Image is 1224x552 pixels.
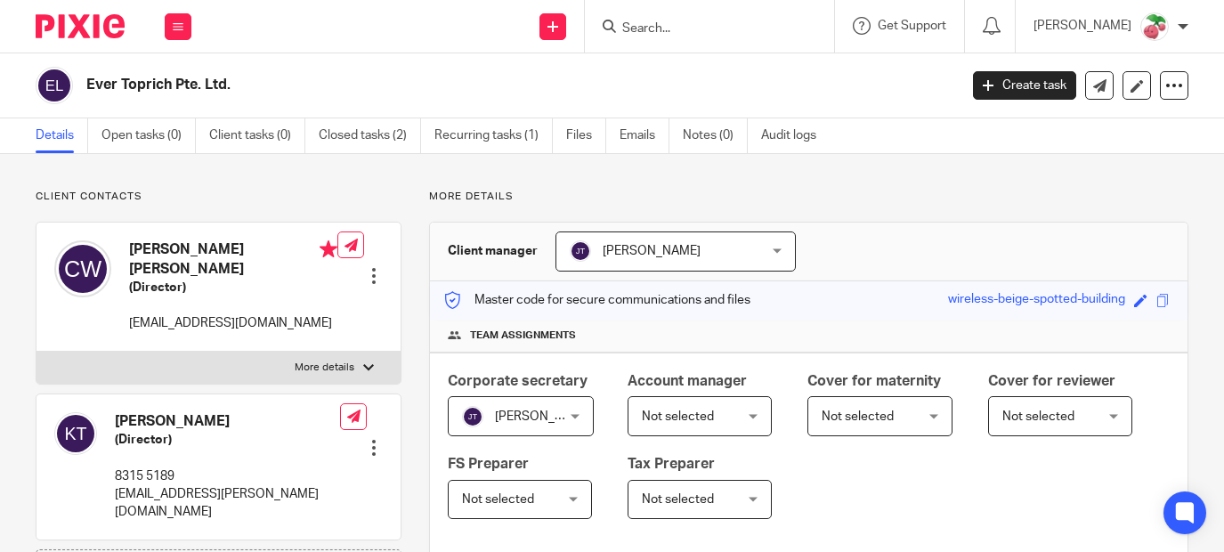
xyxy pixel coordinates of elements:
span: Tax Preparer [628,457,715,471]
p: More details [429,190,1188,204]
span: Not selected [462,493,534,506]
img: Pixie [36,14,125,38]
a: Open tasks (0) [101,118,196,153]
span: Account manager [628,374,747,388]
span: Cover for reviewer [988,374,1115,388]
a: Client tasks (0) [209,118,305,153]
img: Cherubi-Pokemon-PNG-Isolated-HD.png [1140,12,1169,41]
p: [EMAIL_ADDRESS][DOMAIN_NAME] [129,314,337,332]
img: svg%3E [462,406,483,427]
a: Create task [973,71,1076,100]
span: Cover for maternity [807,374,941,388]
a: Files [566,118,606,153]
p: Client contacts [36,190,401,204]
div: wireless-beige-spotted-building [948,290,1125,311]
a: Recurring tasks (1) [434,118,553,153]
a: Closed tasks (2) [319,118,421,153]
span: FS Preparer [448,457,529,471]
span: Not selected [642,410,714,423]
span: Not selected [822,410,894,423]
h4: [PERSON_NAME] [115,412,340,431]
h4: [PERSON_NAME] [PERSON_NAME] [129,240,337,279]
i: Primary [320,240,337,258]
p: [PERSON_NAME] [1034,17,1131,35]
p: 8315 5189 [115,467,340,485]
p: Master code for secure communications and files [443,291,750,309]
span: Team assignments [470,329,576,343]
input: Search [620,21,781,37]
p: More details [295,361,354,375]
h5: (Director) [129,279,337,296]
p: [EMAIL_ADDRESS][PERSON_NAME][DOMAIN_NAME] [115,485,340,522]
img: svg%3E [54,240,111,297]
a: Emails [620,118,669,153]
span: [PERSON_NAME] [495,410,593,423]
img: svg%3E [36,67,73,104]
a: Notes (0) [683,118,748,153]
h3: Client manager [448,242,538,260]
span: Not selected [1002,410,1074,423]
img: svg%3E [54,412,97,455]
span: Corporate secretary [448,374,588,388]
a: Details [36,118,88,153]
span: [PERSON_NAME] [603,245,701,257]
h5: (Director) [115,431,340,449]
span: Not selected [642,493,714,506]
h2: Ever Toprich Pte. Ltd. [86,76,774,94]
img: svg%3E [570,240,591,262]
span: Get Support [878,20,946,32]
a: Audit logs [761,118,830,153]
